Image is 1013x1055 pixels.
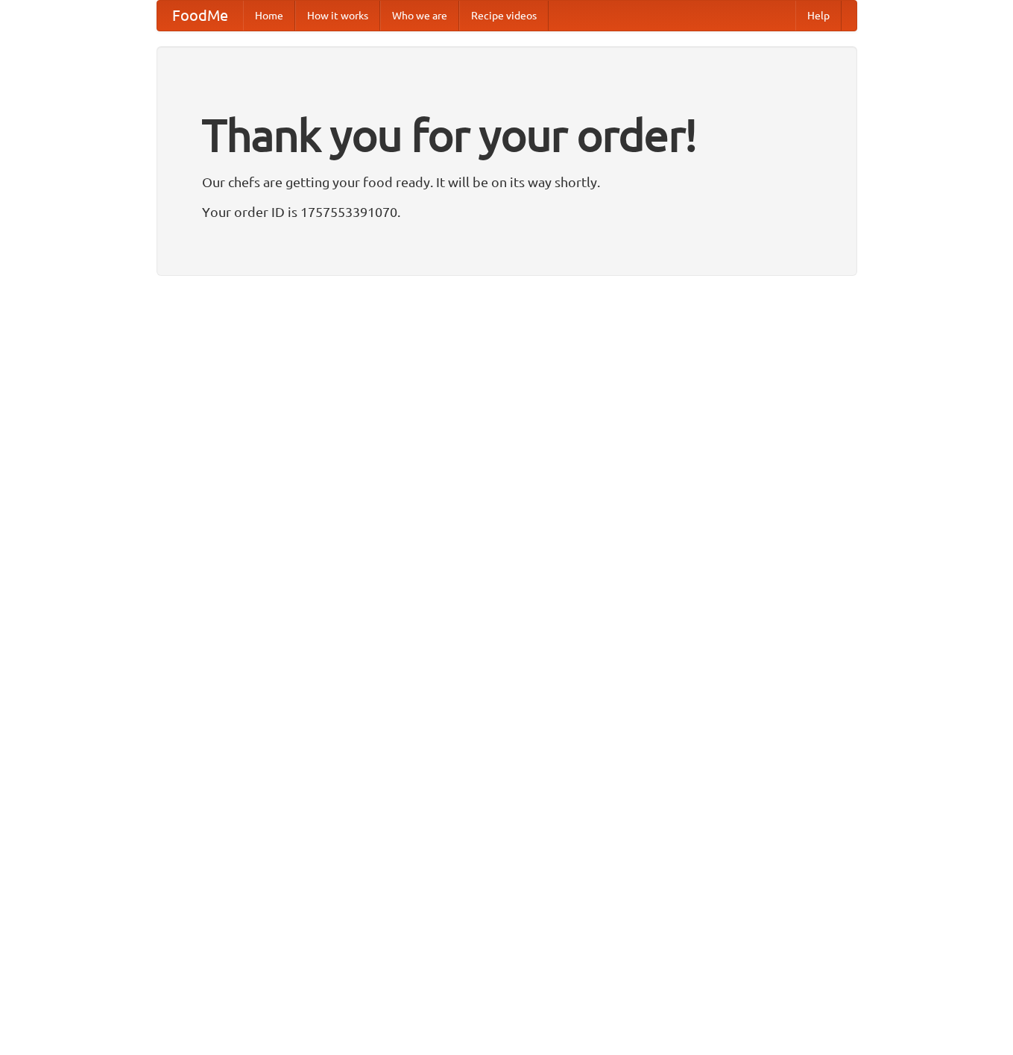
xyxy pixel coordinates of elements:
p: Your order ID is 1757553391070. [202,201,812,223]
p: Our chefs are getting your food ready. It will be on its way shortly. [202,171,812,193]
a: FoodMe [157,1,243,31]
a: How it works [295,1,380,31]
a: Who we are [380,1,459,31]
a: Help [795,1,842,31]
a: Recipe videos [459,1,549,31]
a: Home [243,1,295,31]
h1: Thank you for your order! [202,99,812,171]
